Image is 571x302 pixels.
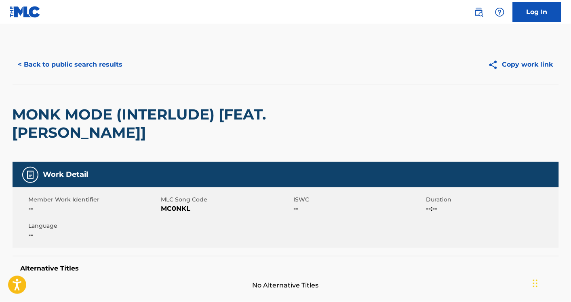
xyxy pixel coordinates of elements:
h2: MONK MODE (INTERLUDE) [FEAT. [PERSON_NAME]] [13,105,340,142]
img: MLC Logo [10,6,41,18]
span: MLC Song Code [161,195,292,204]
span: --:-- [426,204,557,214]
span: Member Work Identifier [29,195,159,204]
span: ISWC [294,195,424,204]
button: < Back to public search results [13,55,129,75]
img: Copy work link [488,60,502,70]
span: -- [294,204,424,214]
img: search [474,7,484,17]
img: help [495,7,505,17]
div: Help [492,4,508,20]
h5: Alternative Titles [21,264,551,273]
a: Public Search [471,4,487,20]
span: MC0NKL [161,204,292,214]
button: Copy work link [483,55,559,75]
iframe: Chat Widget [531,263,571,302]
span: Duration [426,195,557,204]
a: Log In [513,2,561,22]
img: Work Detail [25,170,35,180]
h5: Work Detail [43,170,88,179]
span: -- [29,204,159,214]
div: Drag [533,271,538,296]
span: -- [29,230,159,240]
span: Language [29,222,159,230]
span: No Alternative Titles [13,281,559,290]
